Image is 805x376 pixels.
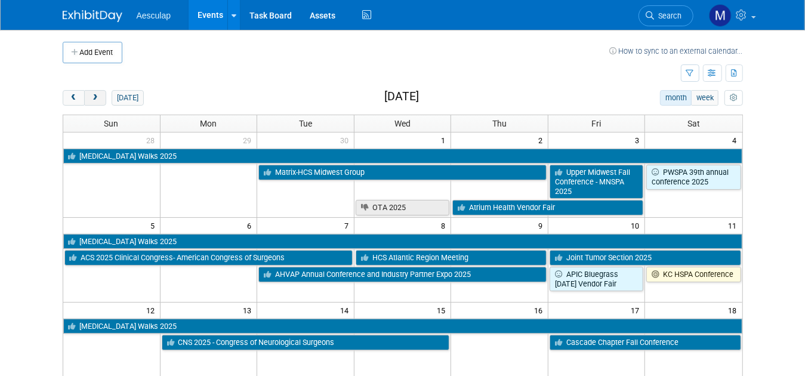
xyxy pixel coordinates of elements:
button: prev [63,90,85,106]
span: 18 [727,303,742,318]
a: Search [639,5,693,26]
button: myCustomButton [724,90,742,106]
a: [MEDICAL_DATA] Walks 2025 [63,149,742,164]
span: Aesculap [137,11,171,20]
span: 10 [630,218,644,233]
button: next [84,90,106,106]
span: 2 [537,132,548,147]
span: 7 [343,218,354,233]
button: week [691,90,718,106]
span: 4 [732,132,742,147]
span: 28 [145,132,160,147]
img: Maggie Jenkins [709,4,732,27]
a: OTA 2025 [356,200,450,215]
span: 11 [727,218,742,233]
a: HCS Atlantic Region Meeting [356,250,547,266]
a: [MEDICAL_DATA] Walks 2025 [63,319,742,334]
a: ACS 2025 Clinical Congress- American Congress of Surgeons [64,250,353,266]
a: APIC Bluegrass [DATE] Vendor Fair [550,267,644,291]
a: Cascade Chapter Fall Conference [550,335,741,350]
i: Personalize Calendar [730,94,738,102]
button: Add Event [63,42,122,63]
span: Thu [492,119,507,128]
a: AHVAP Annual Conference and Industry Partner Expo 2025 [258,267,547,282]
a: CNS 2025 - Congress of Neurological Surgeons [162,335,450,350]
span: Sat [687,119,700,128]
button: month [660,90,692,106]
span: 15 [436,303,451,318]
a: Matrix-HCS Midwest Group [258,165,547,180]
span: Sun [104,119,119,128]
a: Joint Tumor Section 2025 [550,250,741,266]
button: [DATE] [112,90,143,106]
span: 8 [440,218,451,233]
span: Wed [394,119,411,128]
a: [MEDICAL_DATA] Walks 2025 [63,234,742,249]
a: How to sync to an external calendar... [610,47,743,56]
span: 17 [630,303,644,318]
a: PWSPA 39th annual conference 2025 [646,165,741,189]
a: KC HSPA Conference [646,267,741,282]
span: 9 [537,218,548,233]
span: 29 [242,132,257,147]
a: Upper Midwest Fall Conference - MNSPA 2025 [550,165,644,199]
h2: [DATE] [384,90,419,103]
span: 6 [246,218,257,233]
a: Atrium Health Vendor Fair [452,200,643,215]
span: 1 [440,132,451,147]
span: 14 [339,303,354,318]
img: ExhibitDay [63,10,122,22]
span: Tue [299,119,312,128]
span: 30 [339,132,354,147]
span: Search [655,11,682,20]
span: 5 [149,218,160,233]
span: Fri [592,119,602,128]
span: 3 [634,132,644,147]
span: 16 [533,303,548,318]
span: Mon [200,119,217,128]
span: 13 [242,303,257,318]
span: 12 [145,303,160,318]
